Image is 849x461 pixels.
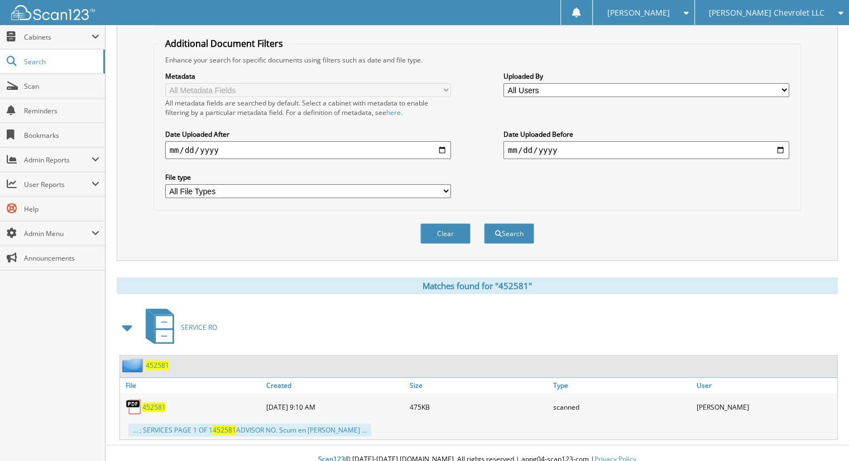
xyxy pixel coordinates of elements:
a: User [694,378,837,393]
a: SERVICE RO [139,305,217,349]
span: User Reports [24,180,92,189]
img: scan123-logo-white.svg [11,5,95,20]
span: [PERSON_NAME] Chevrolet LLC [709,9,824,16]
span: 452581 [213,425,236,435]
span: Admin Menu [24,229,92,238]
div: Enhance your search for specific documents using filters such as date and file type. [160,55,795,65]
input: start [165,141,451,159]
div: [DATE] 9:10 AM [263,396,407,418]
a: here [386,108,401,117]
a: Created [263,378,407,393]
span: Admin Reports [24,155,92,165]
button: Clear [420,223,471,244]
span: Search [24,57,98,66]
a: 452581 [142,402,166,412]
iframe: Chat Widget [793,407,849,461]
span: Announcements [24,253,99,263]
a: Type [550,378,694,393]
div: All metadata fields are searched by default. Select a cabinet with metadata to enable filtering b... [165,98,451,117]
input: end [503,141,789,159]
span: SERVICE RO [181,323,217,332]
label: File type [165,172,451,182]
a: Size [407,378,550,393]
div: [PERSON_NAME] [694,396,837,418]
label: Date Uploaded After [165,129,451,139]
a: File [120,378,263,393]
div: Matches found for "452581" [117,277,838,294]
label: Uploaded By [503,71,789,81]
span: Scan [24,81,99,91]
div: 475KB [407,396,550,418]
span: [PERSON_NAME] [607,9,669,16]
label: Metadata [165,71,451,81]
legend: Additional Document Filters [160,37,289,50]
div: ... ; SERVICES PAGE 1 OF 1 ADVISOR NO. Scum en [PERSON_NAME] ... [128,424,371,436]
span: Help [24,204,99,214]
button: Search [484,223,534,244]
div: scanned [550,396,694,418]
label: Date Uploaded Before [503,129,789,139]
span: Bookmarks [24,131,99,140]
img: folder2.png [122,358,146,372]
span: Reminders [24,106,99,116]
a: 452581 [146,361,169,370]
img: PDF.png [126,398,142,415]
span: Cabinets [24,32,92,42]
